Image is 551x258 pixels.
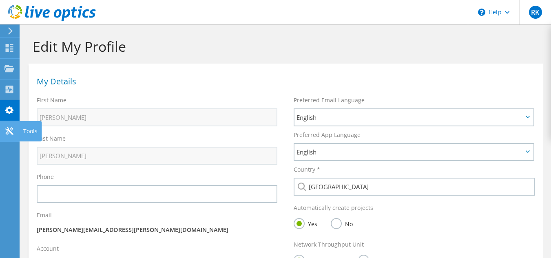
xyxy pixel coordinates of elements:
h1: My Details [37,77,531,86]
svg: \n [478,9,485,16]
label: Yes [294,218,317,228]
label: Country * [294,165,320,174]
label: Email [37,211,52,219]
label: Account [37,245,59,253]
h1: Edit My Profile [33,38,535,55]
label: First Name [37,96,66,104]
span: RK [529,6,542,19]
p: [PERSON_NAME][EMAIL_ADDRESS][PERSON_NAME][DOMAIN_NAME] [37,225,277,234]
div: Tools [19,121,42,141]
label: Phone [37,173,54,181]
label: Preferred App Language [294,131,361,139]
label: Preferred Email Language [294,96,365,104]
label: Last Name [37,135,66,143]
label: Automatically create projects [294,204,373,212]
span: English [297,112,523,122]
span: English [297,147,523,157]
label: Network Throughput Unit [294,240,364,249]
label: No [331,218,353,228]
